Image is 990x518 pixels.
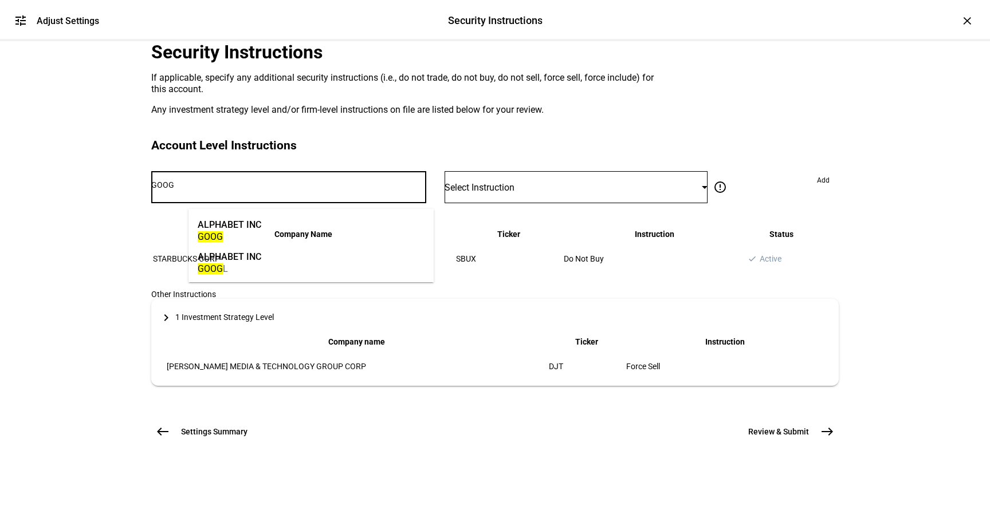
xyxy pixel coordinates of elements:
[151,104,667,116] div: Any investment strategy level and/or firm-level instructions on file are listed below for your re...
[151,139,839,153] div: Account Level Instructions
[167,362,366,371] span: [PERSON_NAME] MEDIA & TECHNOLOGY GROUP CORP
[151,72,667,95] div: If applicable, specify any additional security instructions (i.e., do not trade, do not buy, do n...
[181,426,247,437] span: Settings Summary
[151,420,261,443] button: Settings Summary
[448,13,543,28] div: Security Instructions
[151,180,426,189] input: Number
[635,230,674,239] span: Instruction
[14,14,27,27] mat-icon: tune
[156,425,170,438] mat-icon: west
[563,240,746,277] td: Do Not Buy
[37,15,99,26] div: Adjust Settings
[328,337,385,346] span: Company name
[748,254,757,263] mat-icon: done
[497,230,520,239] span: Ticker
[445,182,514,193] span: Select Instruction
[151,335,839,386] div: 1 Investment Strategy Level
[713,180,727,194] mat-icon: error_outline
[958,11,976,30] div: ×
[769,230,793,239] span: Status
[159,311,173,325] mat-icon: keyboard_arrow_right
[820,425,834,438] mat-icon: east
[456,254,476,263] span: SBUX
[151,290,839,299] div: Other Instructions
[151,41,667,63] div: Security Instructions
[748,426,809,437] span: Review & Submit
[198,263,223,274] mark: GOOG
[705,337,745,346] span: Instruction
[198,250,261,263] div: ALPHABET INC
[198,263,261,274] div: L
[198,218,261,231] div: ALPHABET INC
[575,337,598,346] span: Ticker
[175,313,274,322] div: 1 Investment Strategy Level
[626,348,824,385] td: Force Sell
[734,420,839,443] button: Review & Submit
[198,231,223,242] mark: GOOG
[748,254,815,263] div: Active
[153,254,220,263] span: STARBUCKS CORP
[151,299,839,335] mat-expansion-panel-header: 1 Investment Strategy Level
[549,362,563,371] span: DJT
